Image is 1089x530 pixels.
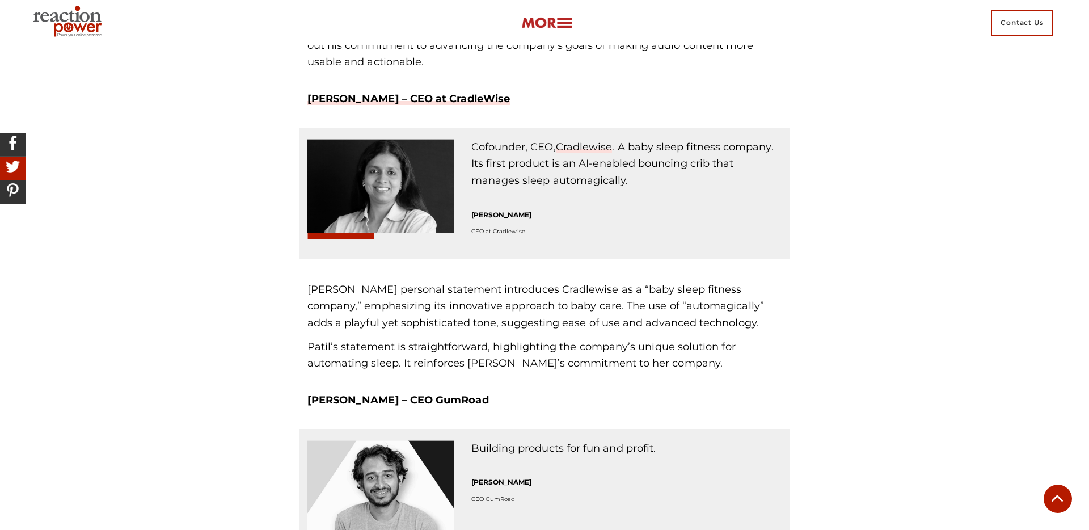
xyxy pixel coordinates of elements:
p: [PERSON_NAME] personal statement introduces Cradlewise as a “baby sleep fitness company,” emphasi... [307,281,782,332]
p: [PERSON_NAME] statement aligns perfectly with [PERSON_NAME]’s mission, which brings out his commi... [307,20,782,71]
img: Executive Branding | Personal Branding Agency [28,2,111,43]
img: Share On Facebook [3,133,23,153]
img: Radhika [307,139,454,239]
p: Cofounder, CEO, . A baby sleep fitness company. Its first product is an AI-enabled bouncing crib ... [471,139,782,190]
img: Share On Twitter [3,157,23,176]
p: CEO at Cradlewise [471,227,782,237]
a: [PERSON_NAME] – CEO at CradleWise [307,92,510,105]
a: Cradlewise [556,141,613,153]
p: CEO GumRoad [471,495,782,504]
p: Patil’s statement is straightforward, highlighting the company’s unique solution for automating s... [307,339,782,372]
img: more-btn.png [521,16,572,30]
strong: [PERSON_NAME] – CEO GumRoad [307,394,489,406]
p: Building products for fun and profit. [471,440,782,457]
strong: [PERSON_NAME] [471,478,532,486]
span: Contact Us [991,10,1053,36]
img: Share On Pinterest [3,180,23,200]
strong: [PERSON_NAME] [471,211,532,219]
